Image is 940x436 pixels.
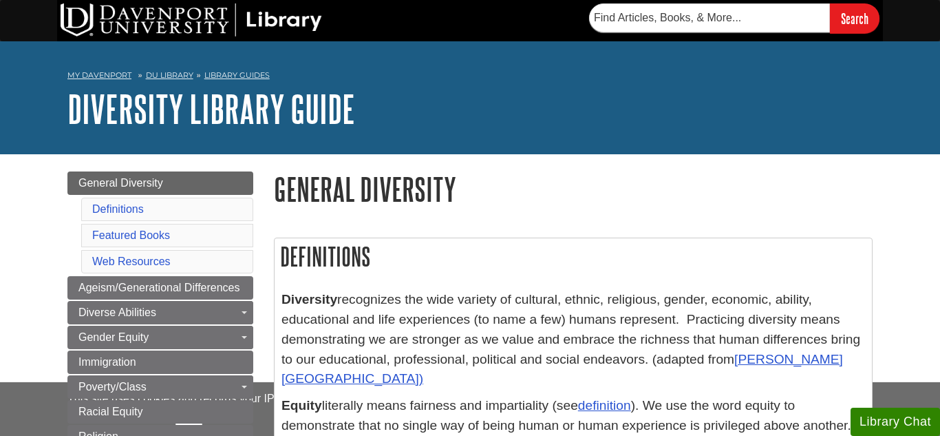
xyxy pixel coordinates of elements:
a: Poverty/Class [67,375,253,399]
strong: Diversity [281,292,337,307]
a: Library Guides [204,70,270,80]
span: Diverse Abilities [78,307,156,318]
a: Definitions [92,203,144,215]
h1: General Diversity [274,172,873,207]
a: definition [578,398,631,413]
a: DU Library [146,70,193,80]
span: Ageism/Generational Differences [78,282,240,293]
a: Ageism/Generational Differences [67,276,253,300]
h2: Definitions [275,238,872,275]
a: Diversity Library Guide [67,87,355,130]
span: Racial Equity [78,406,142,417]
a: Web Resources [92,256,171,267]
a: Immigration [67,351,253,374]
a: Diverse Abilities [67,301,253,324]
p: recognizes the wide variety of cultural, ethnic, religious, gender, economic, ability, educationa... [281,290,865,389]
a: Featured Books [92,229,170,241]
a: My Davenport [67,70,131,81]
span: Gender Equity [78,331,149,343]
span: Immigration [78,356,136,368]
strong: Equity [281,398,322,413]
nav: breadcrumb [67,66,873,88]
a: [PERSON_NAME][GEOGRAPHIC_DATA]) [281,352,843,386]
button: Library Chat [851,408,940,436]
form: Searches DU Library's articles, books, and more [589,3,879,33]
a: Racial Equity [67,400,253,424]
a: General Diversity [67,172,253,195]
input: Search [830,3,879,33]
span: General Diversity [78,177,163,189]
span: Poverty/Class [78,381,147,393]
a: Gender Equity [67,326,253,349]
input: Find Articles, Books, & More... [589,3,830,32]
img: DU Library [61,3,322,37]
